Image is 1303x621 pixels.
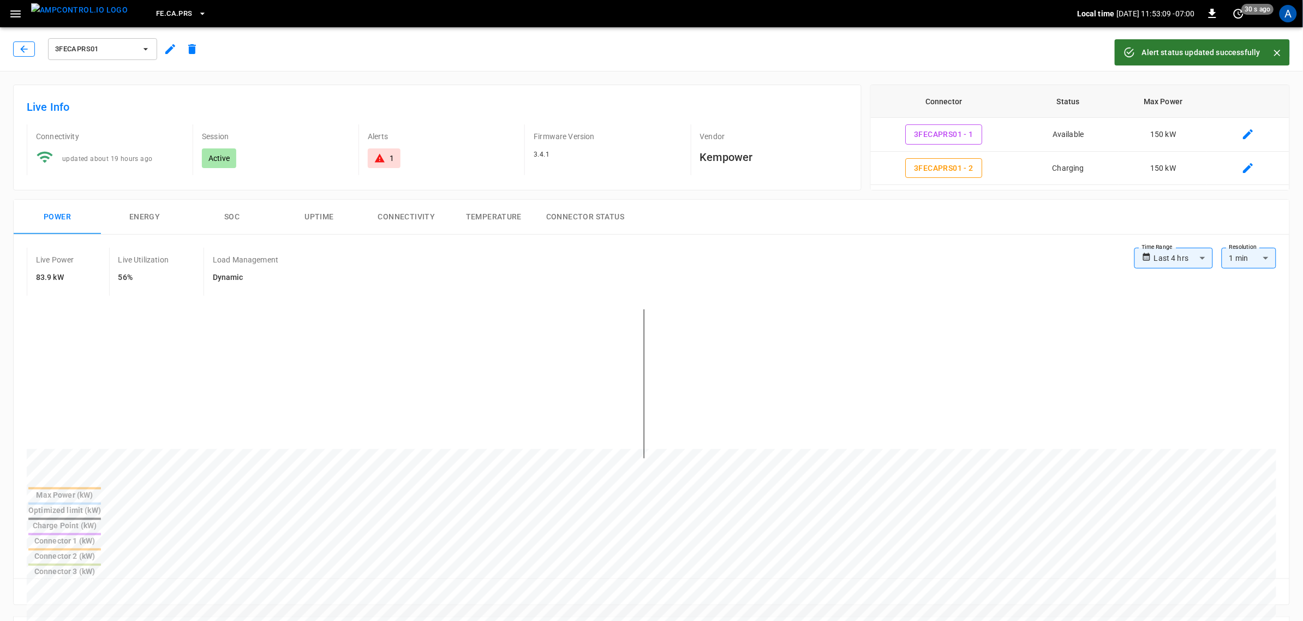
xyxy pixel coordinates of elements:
h6: 83.9 kW [36,272,74,284]
td: Charging [1018,152,1120,186]
button: 3FECAPRS01 - 1 [906,124,983,145]
th: Status [1018,85,1120,118]
button: 3FECAPRS01 [48,38,157,60]
p: Load Management [213,254,278,265]
p: Vendor [700,131,848,142]
button: Temperature [450,200,537,235]
button: Connectivity [363,200,450,235]
button: Uptime [276,200,363,235]
p: Session [202,131,350,142]
span: FE.CA.PRS [156,8,192,20]
p: Local time [1077,8,1115,19]
div: Last 4 hrs [1154,248,1213,268]
button: Close [1269,45,1286,61]
h6: Dynamic [213,272,278,284]
p: Connectivity [36,131,184,142]
div: Alert status updated successfully [1142,43,1260,62]
p: Alerts [368,131,516,142]
button: set refresh interval [1230,5,1247,22]
button: SOC [188,200,276,235]
label: Resolution [1229,243,1257,252]
td: 150 kW [1120,185,1208,219]
span: 30 s ago [1242,4,1274,15]
p: Active [208,153,230,164]
h6: 56% [118,272,169,284]
td: SuspendedEV [1018,185,1120,219]
button: Power [14,200,101,235]
p: Live Utilization [118,254,169,265]
p: Live Power [36,254,74,265]
span: updated about 19 hours ago [62,155,152,163]
table: connector table [871,85,1289,219]
td: 150 kW [1120,152,1208,186]
button: FE.CA.PRS [152,3,211,25]
div: 1 [390,153,394,164]
th: Max Power [1120,85,1208,118]
td: Available [1018,118,1120,152]
span: 3.4.1 [534,151,549,158]
button: 3FECAPRS01 - 2 [906,158,983,178]
div: 1 min [1222,248,1276,268]
th: Connector [871,85,1018,118]
h6: Live Info [27,98,848,116]
button: Connector Status [537,200,633,235]
td: 150 kW [1120,118,1208,152]
label: Time Range [1142,243,1173,252]
div: profile-icon [1280,5,1297,22]
img: ampcontrol.io logo [31,3,128,17]
p: Firmware Version [534,131,682,142]
p: [DATE] 11:53:09 -07:00 [1117,8,1195,19]
button: Energy [101,200,188,235]
h6: Kempower [700,148,848,166]
span: 3FECAPRS01 [55,43,136,56]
